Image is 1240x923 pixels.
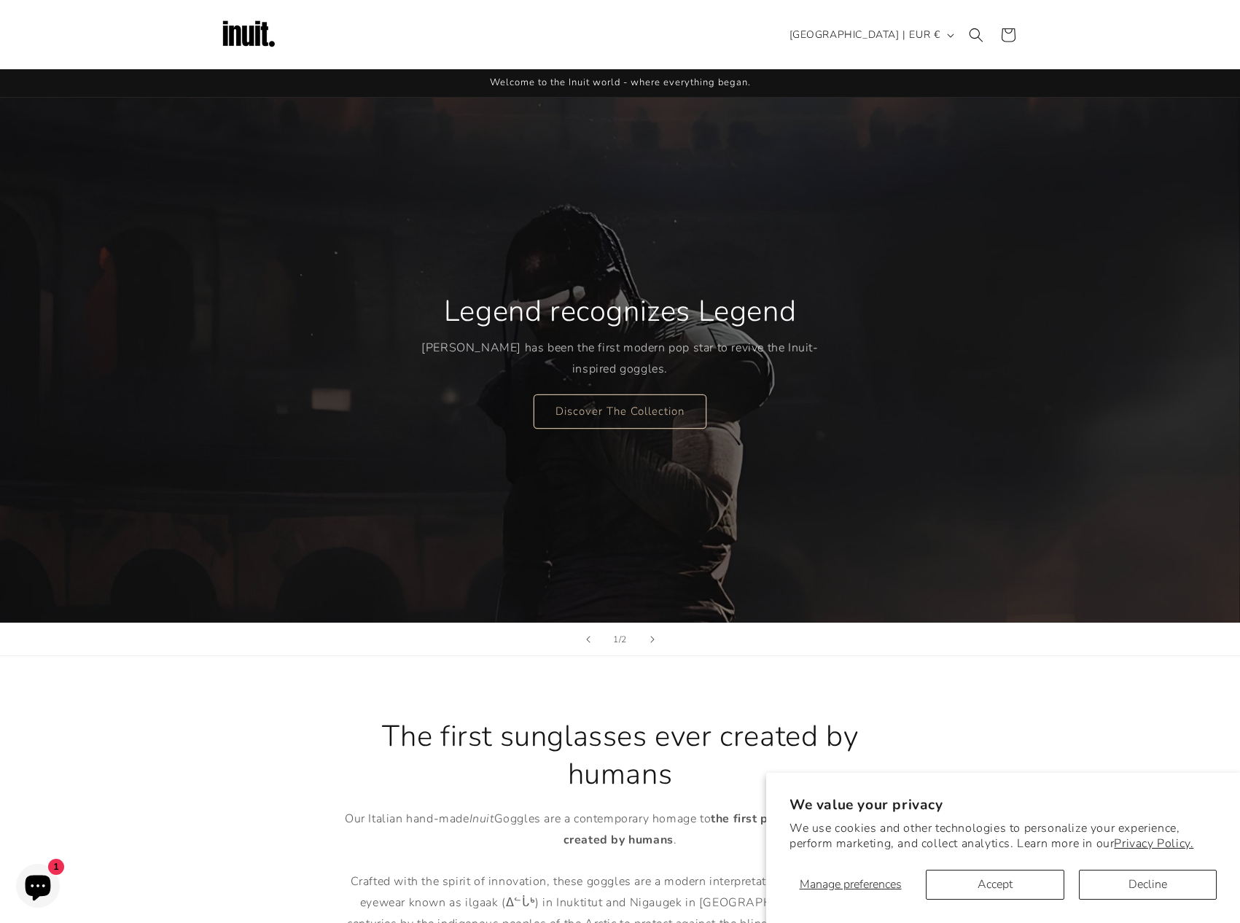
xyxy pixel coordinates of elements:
h2: The first sunglasses ever created by humans [336,717,905,793]
h2: We value your privacy [789,796,1217,814]
button: Accept [926,870,1064,900]
button: Decline [1079,870,1217,900]
summary: Search [960,19,992,51]
a: Discover The Collection [534,394,706,428]
button: Previous slide [572,623,604,655]
em: Inuit [469,810,494,826]
inbox-online-store-chat: Shopify online store chat [12,864,64,911]
span: 1 [613,632,619,647]
span: Welcome to the Inuit world - where everything began. [490,76,751,89]
div: Announcement [219,69,1021,97]
span: Manage preferences [800,876,902,892]
button: Manage preferences [789,870,911,900]
strong: ever created by humans [564,810,895,847]
h2: Legend recognizes Legend [444,292,796,330]
p: [PERSON_NAME] has been the first modern pop star to revive the Inuit-inspired goggles. [421,338,819,380]
strong: the first pair of sunglasses [711,810,867,826]
span: [GEOGRAPHIC_DATA] | EUR € [789,27,940,42]
span: 2 [621,632,627,647]
p: We use cookies and other technologies to personalize your experience, perform marketing, and coll... [789,821,1217,852]
button: Next slide [636,623,668,655]
img: Inuit Logo [219,6,278,64]
a: Privacy Policy. [1114,836,1193,852]
button: [GEOGRAPHIC_DATA] | EUR € [781,21,960,49]
span: / [619,632,622,647]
